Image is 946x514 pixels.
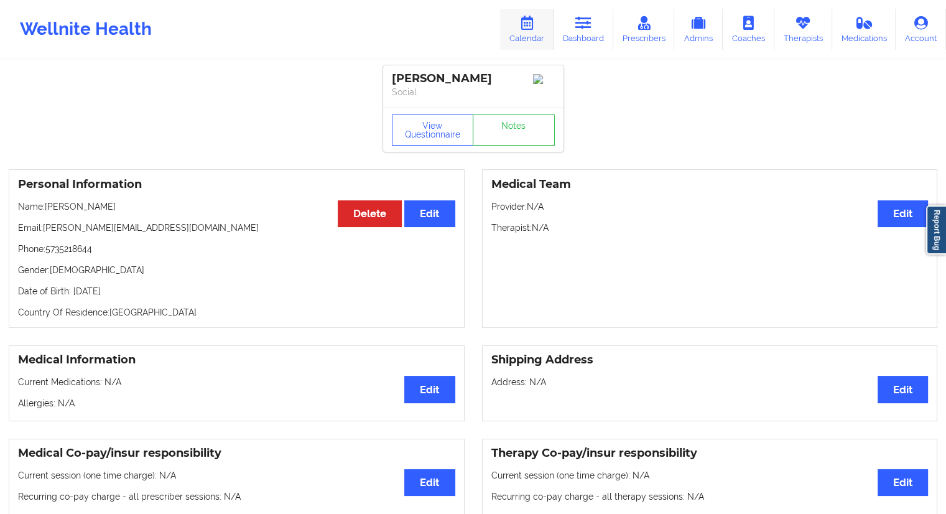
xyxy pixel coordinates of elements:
[491,490,929,503] p: Recurring co-pay charge - all therapy sessions : N/A
[18,306,455,319] p: Country Of Residence: [GEOGRAPHIC_DATA]
[674,9,723,50] a: Admins
[491,469,929,482] p: Current session (one time charge): N/A
[392,114,474,146] button: View Questionnaire
[723,9,774,50] a: Coaches
[338,200,402,227] button: Delete
[392,72,555,86] div: [PERSON_NAME]
[491,200,929,213] p: Provider: N/A
[878,469,928,496] button: Edit
[491,222,929,234] p: Therapist: N/A
[878,376,928,403] button: Edit
[491,376,929,388] p: Address: N/A
[18,264,455,276] p: Gender: [DEMOGRAPHIC_DATA]
[18,353,455,367] h3: Medical Information
[404,376,455,403] button: Edit
[554,9,613,50] a: Dashboard
[774,9,832,50] a: Therapists
[404,200,455,227] button: Edit
[613,9,675,50] a: Prescribers
[896,9,946,50] a: Account
[18,222,455,234] p: Email: [PERSON_NAME][EMAIL_ADDRESS][DOMAIN_NAME]
[878,200,928,227] button: Edit
[832,9,896,50] a: Medications
[18,285,455,297] p: Date of Birth: [DATE]
[18,177,455,192] h3: Personal Information
[491,177,929,192] h3: Medical Team
[18,446,455,460] h3: Medical Co-pay/insur responsibility
[18,397,455,409] p: Allergies: N/A
[404,469,455,496] button: Edit
[18,490,455,503] p: Recurring co-pay charge - all prescriber sessions : N/A
[500,9,554,50] a: Calendar
[18,376,455,388] p: Current Medications: N/A
[18,469,455,482] p: Current session (one time charge): N/A
[18,200,455,213] p: Name: [PERSON_NAME]
[491,353,929,367] h3: Shipping Address
[533,74,555,84] img: Image%2Fplaceholer-image.png
[926,205,946,255] a: Report Bug
[18,243,455,255] p: Phone: 5735218644
[392,86,555,98] p: Social
[473,114,555,146] a: Notes
[491,446,929,460] h3: Therapy Co-pay/insur responsibility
